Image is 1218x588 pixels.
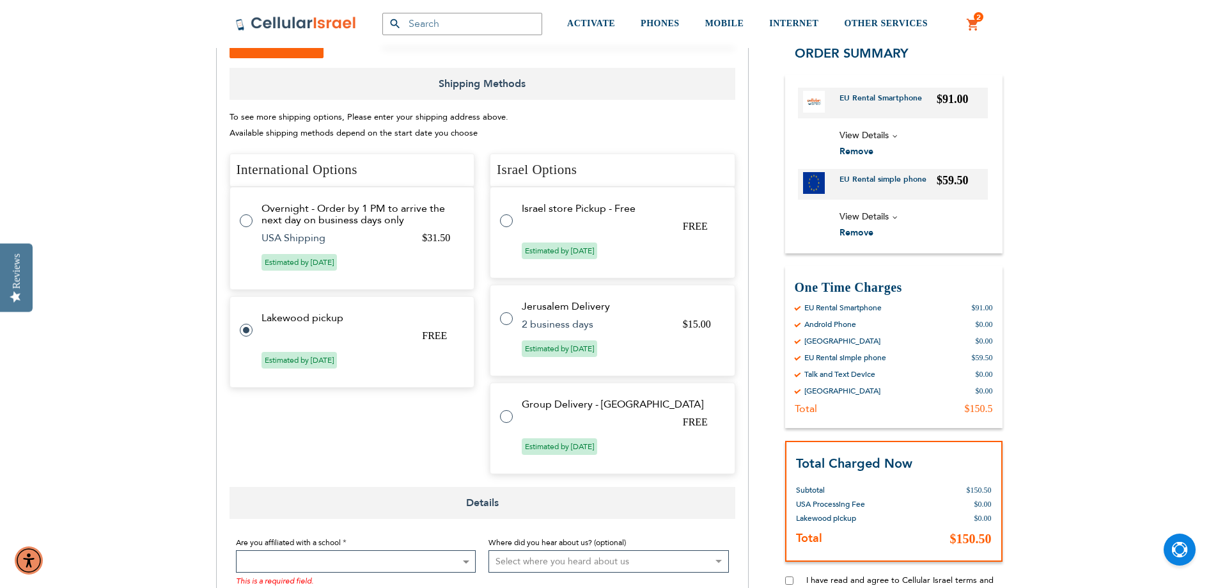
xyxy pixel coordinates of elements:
[796,455,912,472] strong: Total Charged Now
[795,279,993,296] h3: One Time Charges
[641,19,680,28] span: PHONES
[262,312,459,324] td: Lakewood pickup
[974,500,992,509] span: $0.00
[382,13,542,35] input: Search
[769,19,818,28] span: INTERNET
[803,172,825,194] img: EU Rental simple phone
[230,111,508,139] span: To see more shipping options, Please enter your shipping address above. Available shipping method...
[683,417,708,427] span: FREE
[683,221,708,232] span: FREE
[804,303,882,313] div: EU Rental Smartphone
[230,68,735,100] span: Shipping Methods
[15,546,43,575] div: Accessibility Menu
[804,319,856,330] div: Android Phone
[839,211,889,223] span: View Details
[937,93,969,106] span: $91.00
[230,487,735,519] span: Details
[796,499,865,509] span: USA Processing Fee
[974,514,992,523] span: $0.00
[230,154,475,187] h4: International Options
[976,336,993,346] div: $0.00
[262,203,459,226] td: Overnight - Order by 1 PM to arrive the next day on business days only
[705,19,744,28] span: MOBILE
[522,242,597,259] span: Estimated by [DATE]
[796,530,822,546] strong: Total
[795,45,909,62] span: Order Summary
[804,386,880,396] div: [GEOGRAPHIC_DATA]
[972,303,993,313] div: $91.00
[976,369,993,379] div: $0.00
[262,254,337,271] span: Estimated by [DATE]
[262,232,407,244] td: USA Shipping
[488,537,626,548] span: Where did you hear about us? (optional)
[804,353,886,363] div: EU Rental simple phone
[522,203,719,214] td: Israel store Pickup - Free
[522,319,667,330] td: 2 business days
[490,154,735,187] h4: Israel Options
[796,513,856,523] span: Lakewood pickup
[236,537,341,548] span: Are you affiliated with a school
[804,369,875,379] div: Talk and Text Device
[839,226,873,239] span: Remove
[235,16,357,31] img: Cellular Israel Logo
[839,129,889,141] span: View Details
[795,402,817,415] div: Total
[937,174,969,187] span: $59.50
[976,319,993,330] div: $0.00
[844,19,928,28] span: OTHER SERVICES
[804,336,880,346] div: [GEOGRAPHIC_DATA]
[422,232,450,243] span: $31.50
[950,532,992,546] span: $150.50
[965,402,993,415] div: $150.5
[803,91,825,113] img: EU Rental Smartphone
[522,340,597,357] span: Estimated by [DATE]
[972,353,993,363] div: $59.50
[839,174,936,195] a: EU Rental simple phone
[839,93,932,113] a: EU Rental Smartphone
[236,576,313,586] span: This is a required field.
[422,330,447,341] span: FREE
[839,145,873,157] span: Remove
[967,486,992,495] span: $150.50
[796,473,896,497] th: Subtotal
[683,319,711,330] span: $15.00
[976,12,981,22] span: 2
[522,301,719,312] td: Jerusalem Delivery
[522,438,597,455] span: Estimated by [DATE]
[522,399,719,410] td: Group Delivery - [GEOGRAPHIC_DATA]
[966,17,980,33] a: 2
[567,19,615,28] span: ACTIVATE
[11,253,22,289] div: Reviews
[976,386,993,396] div: $0.00
[262,352,337,369] span: Estimated by [DATE]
